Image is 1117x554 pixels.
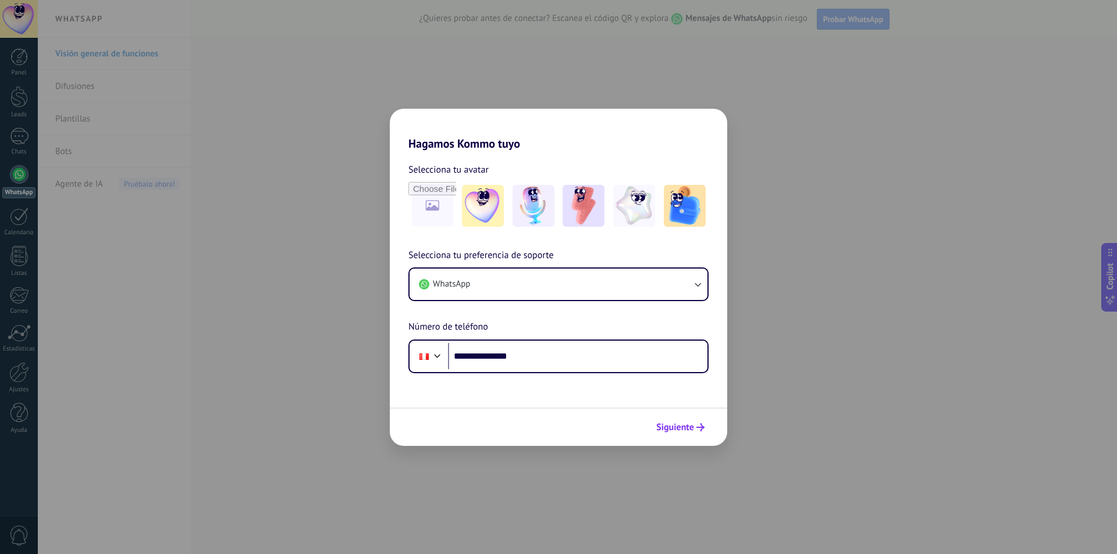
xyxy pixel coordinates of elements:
button: WhatsApp [410,269,707,300]
span: WhatsApp [433,278,470,290]
img: -5.jpeg [664,185,706,227]
div: Peru: + 51 [413,344,435,369]
button: Siguiente [651,417,710,437]
img: -1.jpeg [462,185,504,227]
span: Selecciona tu preferencia de soporte [408,248,554,263]
img: -3.jpeg [563,185,604,227]
img: -2.jpeg [513,185,554,227]
span: Número de teléfono [408,320,488,335]
img: -4.jpeg [613,185,655,227]
span: Selecciona tu avatar [408,162,489,177]
h2: Hagamos Kommo tuyo [390,109,727,151]
span: Siguiente [656,423,694,431]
